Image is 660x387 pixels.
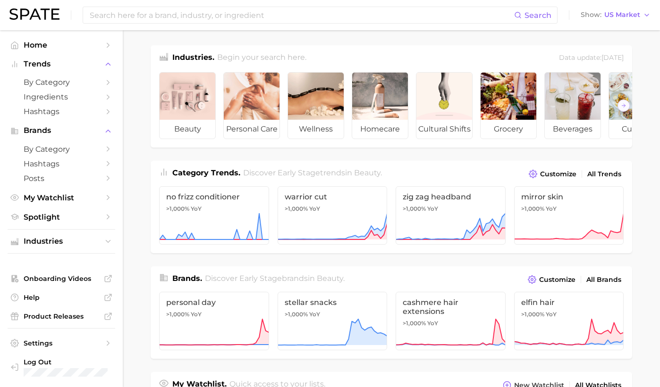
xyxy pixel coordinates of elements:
a: My Watchlist [8,190,115,205]
a: All Trends [585,168,624,181]
span: >1,000% [166,311,189,318]
span: Discover Early Stage brands in . [205,274,345,283]
span: Home [24,41,99,49]
span: YoY [191,311,202,318]
span: elfin hair [521,298,617,307]
a: stellar snacks>1,000% YoY [278,292,388,350]
button: ShowUS Market [578,9,653,21]
span: Posts [24,174,99,183]
span: Product Releases [24,312,99,321]
button: Customize [525,273,578,286]
a: Product Releases [8,309,115,323]
span: personal care [224,120,279,139]
span: beverages [545,120,601,139]
span: beauty [160,120,215,139]
a: Spotlight [8,210,115,224]
button: Trends [8,57,115,71]
a: beauty [159,72,216,139]
a: Log out. Currently logged in with e-mail marissa.callender@digitas.com. [8,355,115,379]
a: Posts [8,171,115,186]
span: beauty [317,274,343,283]
span: >1,000% [521,205,544,212]
a: Hashtags [8,104,115,119]
span: Log Out [24,358,127,366]
a: grocery [480,72,537,139]
a: cultural shifts [416,72,473,139]
span: beauty [354,168,381,177]
a: warrior cut>1,000% YoY [278,186,388,245]
h2: Begin your search here. [217,52,306,65]
a: by Category [8,75,115,90]
h1: Industries. [172,52,214,65]
button: Scroll Right [618,99,630,112]
a: homecare [352,72,408,139]
a: Settings [8,336,115,350]
a: cashmere hair extensions>1,000% YoY [396,292,506,350]
span: >1,000% [403,320,426,327]
a: personal day>1,000% YoY [159,292,269,350]
span: >1,000% [403,205,426,212]
span: All Trends [587,170,621,178]
a: by Category [8,142,115,156]
span: Brands [24,126,99,135]
span: YoY [309,311,320,318]
span: by Category [24,145,99,154]
img: SPATE [9,8,59,20]
a: Ingredients [8,90,115,104]
a: no frizz conditioner>1,000% YoY [159,186,269,245]
span: Ingredients [24,92,99,101]
span: Hashtags [24,159,99,168]
span: >1,000% [285,205,308,212]
span: Brands . [172,274,202,283]
button: Industries [8,234,115,248]
span: warrior cut [285,192,381,201]
span: Hashtags [24,107,99,116]
span: US Market [604,12,640,17]
span: cashmere hair extensions [403,298,499,316]
span: Onboarding Videos [24,274,99,283]
button: Brands [8,124,115,138]
a: Onboarding Videos [8,272,115,286]
span: YoY [427,320,438,327]
a: beverages [544,72,601,139]
span: Settings [24,339,99,347]
a: wellness [288,72,344,139]
a: Help [8,290,115,305]
span: YoY [427,205,438,213]
a: All Brands [584,273,624,286]
span: My Watchlist [24,193,99,202]
div: Data update: [DATE] [559,52,624,65]
span: wellness [288,120,344,139]
span: by Category [24,78,99,87]
span: Industries [24,237,99,246]
span: YoY [191,205,202,213]
span: YoY [309,205,320,213]
span: Customize [540,170,576,178]
a: personal care [223,72,280,139]
span: Show [581,12,601,17]
span: stellar snacks [285,298,381,307]
a: mirror skin>1,000% YoY [514,186,624,245]
span: mirror skin [521,192,617,201]
span: Help [24,293,99,302]
span: Customize [539,276,575,284]
span: >1,000% [521,311,544,318]
span: cultural shifts [416,120,472,139]
span: YoY [546,205,557,213]
span: Category Trends . [172,168,240,177]
span: Search [525,11,551,20]
span: >1,000% [166,205,189,212]
span: no frizz conditioner [166,192,262,201]
a: Hashtags [8,156,115,171]
span: Discover Early Stage trends in . [243,168,382,177]
a: zig zag headband>1,000% YoY [396,186,506,245]
span: personal day [166,298,262,307]
span: Trends [24,60,99,68]
span: homecare [352,120,408,139]
span: All Brands [586,276,621,284]
span: grocery [481,120,536,139]
span: zig zag headband [403,192,499,201]
a: elfin hair>1,000% YoY [514,292,624,350]
span: Spotlight [24,213,99,222]
button: Customize [526,167,579,181]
